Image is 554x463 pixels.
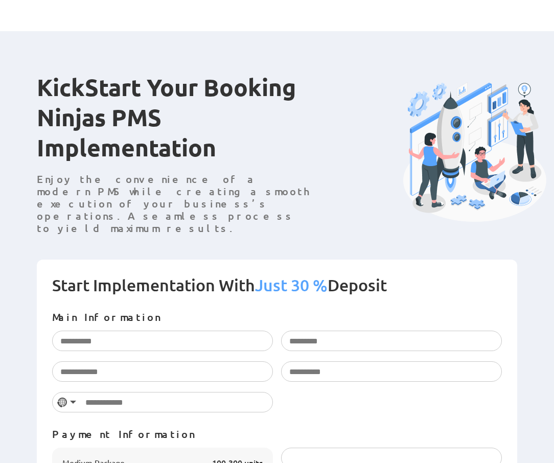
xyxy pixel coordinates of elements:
h2: Start Implementation With Deposit [52,275,502,311]
span: Just 30 % [255,275,328,295]
img: Booking Ninjas PMS Implementation [403,82,546,222]
button: Selected country [53,392,81,412]
p: Main Information [52,311,502,323]
p: Enjoy the convenience of a modern PMS while creating a smooth execution of your business’s operat... [37,173,314,234]
h1: KickStart Your Booking Ninjas PMS Implementation [37,72,314,173]
p: Payment Information [52,428,502,440]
